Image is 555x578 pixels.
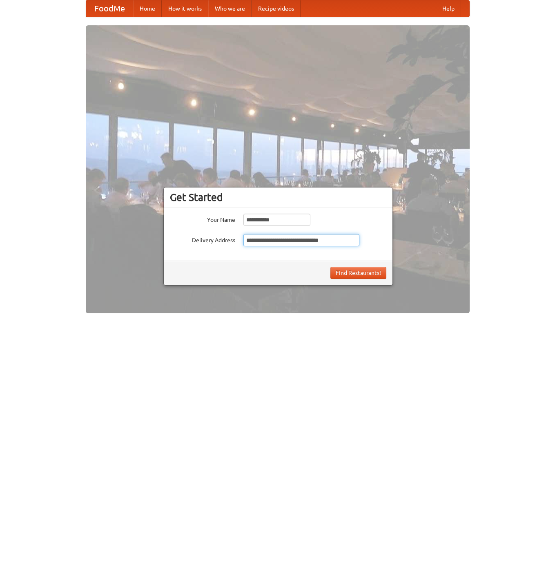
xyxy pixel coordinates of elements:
a: Help [436,0,461,17]
a: Who we are [208,0,252,17]
a: How it works [162,0,208,17]
label: Your Name [170,214,235,224]
label: Delivery Address [170,234,235,244]
a: FoodMe [86,0,133,17]
h3: Get Started [170,191,386,203]
a: Recipe videos [252,0,301,17]
a: Home [133,0,162,17]
button: Find Restaurants! [330,267,386,279]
